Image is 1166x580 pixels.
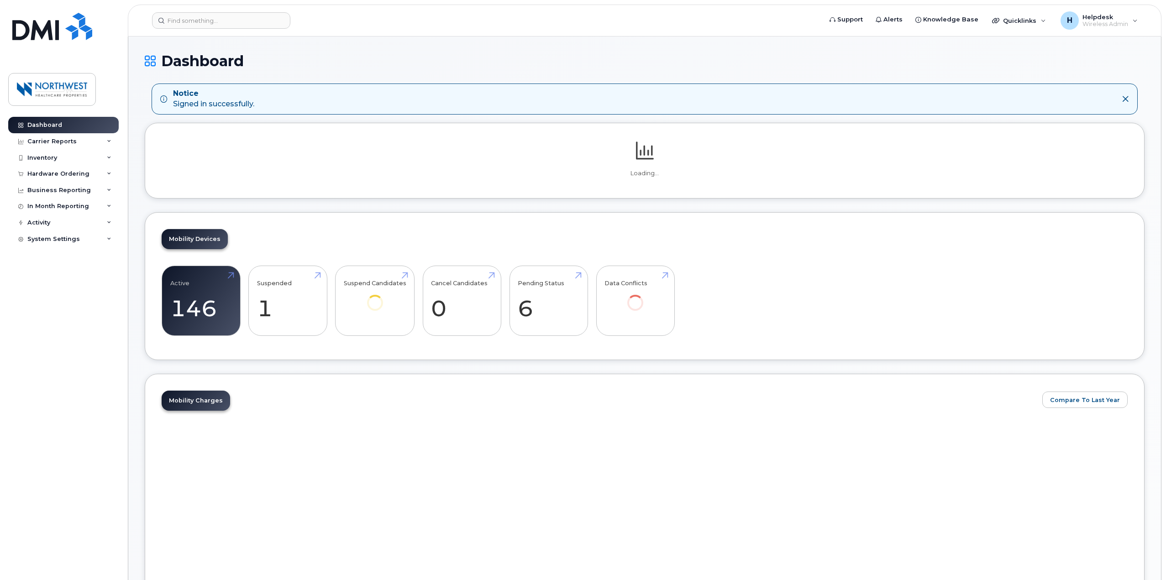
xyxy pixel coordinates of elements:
[162,169,1128,178] p: Loading...
[604,271,666,323] a: Data Conflicts
[162,229,228,249] a: Mobility Devices
[162,391,230,411] a: Mobility Charges
[257,271,319,331] a: Suspended 1
[344,271,406,323] a: Suspend Candidates
[518,271,579,331] a: Pending Status 6
[173,89,254,99] strong: Notice
[145,53,1145,69] h1: Dashboard
[173,89,254,110] div: Signed in successfully.
[1042,392,1128,408] button: Compare To Last Year
[1050,396,1120,404] span: Compare To Last Year
[170,271,232,331] a: Active 146
[431,271,493,331] a: Cancel Candidates 0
